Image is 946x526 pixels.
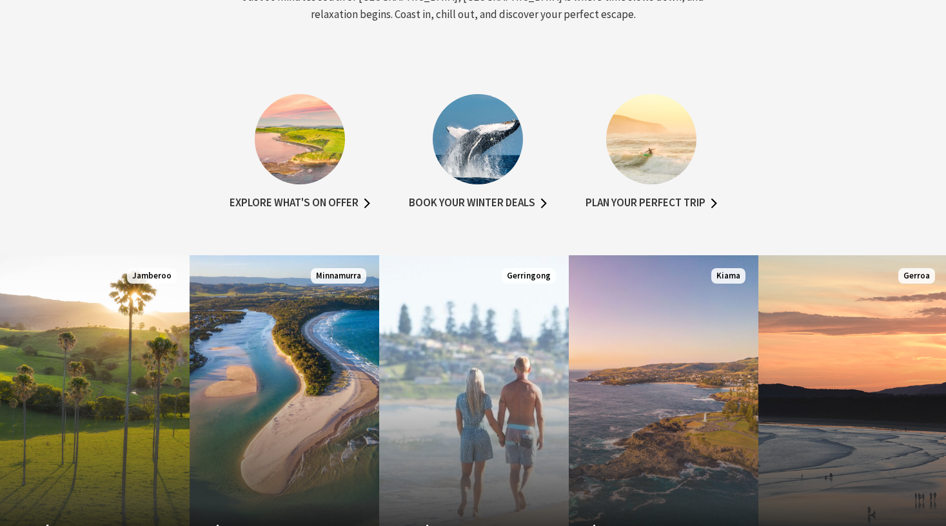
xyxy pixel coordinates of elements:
span: Gerringong [502,268,556,284]
span: Minnamurra [311,268,366,284]
a: Plan your perfect trip [586,194,717,213]
a: Explore what's on offer [230,194,370,213]
span: Gerroa [898,268,935,284]
span: Jamberoo [127,268,177,284]
span: Kiama [711,268,745,284]
a: Book your winter deals [409,194,547,213]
